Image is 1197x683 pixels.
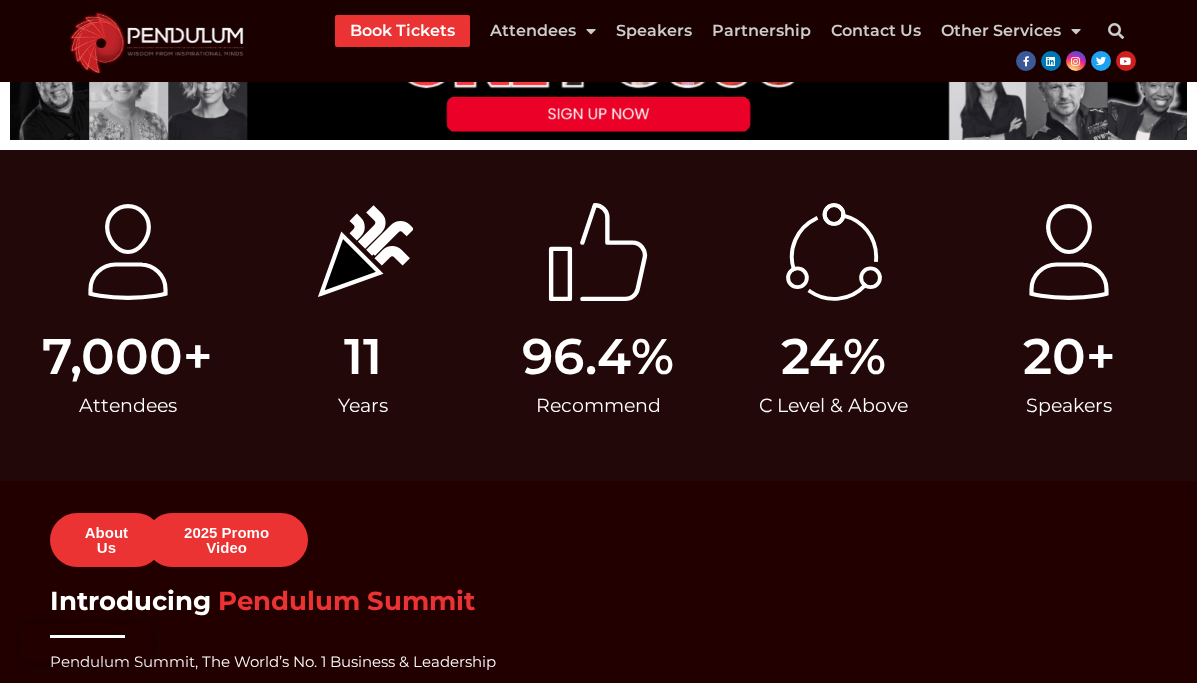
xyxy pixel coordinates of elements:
div: C Level & Above [726,382,941,430]
a: Partnership [712,15,811,47]
nav: Menu [335,15,1081,47]
span: 11 [344,332,382,382]
div: Speakers [962,382,1177,430]
span: 20 [1023,332,1086,382]
span: + [1086,332,1177,382]
a: Other Services [941,15,1081,47]
img: cropped-cropped-Pendulum-Summit-Logo-Website.png [60,8,254,74]
span: % [843,332,941,382]
div: Years [255,382,470,430]
span: % [631,332,706,382]
a: Speakers [616,15,692,47]
div: Recommend [491,382,706,430]
span: + [183,332,235,382]
span: 7,000 [42,332,183,382]
span: 96.4 [522,332,631,382]
span: Introducing [50,585,211,617]
iframe: Brevo live chat [20,623,153,663]
div: Search [1096,11,1136,51]
span: About us [74,525,139,555]
a: Book Tickets [350,15,455,47]
div: Attendees [20,382,235,430]
a: Contact Us [831,15,921,47]
a: Attendees [490,15,596,47]
a: About us [50,513,163,567]
span: 24 [781,332,843,382]
a: 2025 Promo Video [145,513,308,567]
span: 2025 Promo Video [169,525,284,555]
span: Pendulum Summit [218,585,475,617]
